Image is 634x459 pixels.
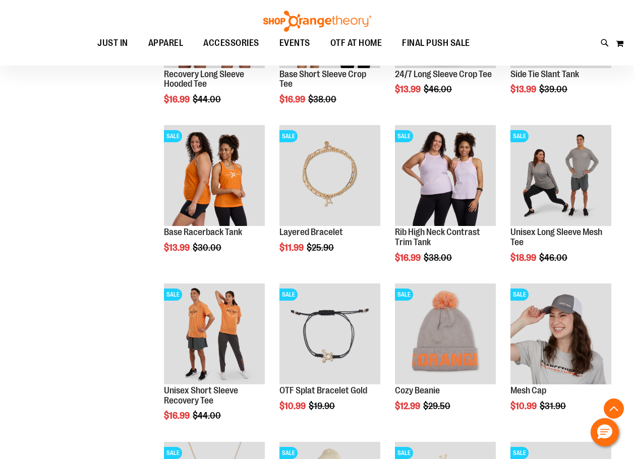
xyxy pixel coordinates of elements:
[193,411,222,421] span: $44.00
[279,130,298,142] span: SALE
[164,385,238,406] a: Unisex Short Sleeve Recovery Tee
[279,125,380,227] a: Layered BraceletSALE
[540,401,567,411] span: $31.90
[279,227,343,237] a: Layered Bracelet
[424,84,453,94] span: $46.00
[279,283,380,386] a: Product image for Splat Bracelet GoldSALE
[97,32,128,54] span: JUST IN
[510,401,538,411] span: $10.99
[279,32,310,54] span: EVENTS
[279,125,380,226] img: Layered Bracelet
[262,11,373,32] img: Shop Orangetheory
[424,253,453,263] span: $38.00
[164,69,244,89] a: Recovery Long Sleeve Hooded Tee
[164,289,182,301] span: SALE
[164,283,265,384] img: Unisex Short Sleeve Recovery Tee primary image
[395,227,480,247] a: Rib High Neck Contrast Trim Tank
[164,125,265,226] img: Base Racerback Tank
[591,418,619,446] button: Hello, have a question? Let’s chat.
[164,447,182,459] span: SALE
[279,94,307,104] span: $16.99
[402,32,470,54] span: FINAL PUSH SALE
[274,278,385,437] div: product
[395,130,413,142] span: SALE
[510,283,611,386] a: Product image for Orangetheory Mesh CapSALE
[193,32,269,55] a: ACCESSORIES
[148,32,184,54] span: APPAREL
[307,243,335,253] span: $25.90
[330,32,382,54] span: OTF AT HOME
[308,94,338,104] span: $38.00
[510,289,529,301] span: SALE
[510,385,546,395] a: Mesh Cap
[510,227,602,247] a: Unisex Long Sleeve Mesh Tee
[539,253,569,263] span: $46.00
[395,125,496,226] img: Rib Tank w/ Contrast Binding primary image
[164,94,191,104] span: $16.99
[193,243,223,253] span: $30.00
[164,283,265,386] a: Unisex Short Sleeve Recovery Tee primary imageSALE
[395,253,422,263] span: $16.99
[203,32,259,54] span: ACCESSORIES
[164,411,191,421] span: $16.99
[395,84,422,94] span: $13.99
[395,69,492,79] a: 24/7 Long Sleeve Crop Tee
[395,289,413,301] span: SALE
[510,125,611,227] a: Unisex Long Sleeve Mesh Tee primary imageSALE
[279,289,298,301] span: SALE
[164,227,242,237] a: Base Racerback Tank
[159,120,270,278] div: product
[395,125,496,227] a: Rib Tank w/ Contrast Binding primary imageSALE
[505,278,616,437] div: product
[510,84,538,94] span: $13.99
[390,120,501,288] div: product
[505,120,616,288] div: product
[269,32,320,55] a: EVENTS
[390,278,501,437] div: product
[279,447,298,459] span: SALE
[539,84,569,94] span: $39.00
[164,243,191,253] span: $13.99
[279,243,305,253] span: $11.99
[392,32,480,54] a: FINAL PUSH SALE
[87,32,138,55] a: JUST IN
[309,401,336,411] span: $19.90
[279,385,367,395] a: OTF Splat Bracelet Gold
[164,125,265,227] a: Base Racerback TankSALE
[164,130,182,142] span: SALE
[510,125,611,226] img: Unisex Long Sleeve Mesh Tee primary image
[604,398,624,419] button: Back To Top
[279,401,307,411] span: $10.99
[279,69,366,89] a: Base Short Sleeve Crop Tee
[395,283,496,386] a: Main view of OTF Cozy Scarf GreySALE
[279,283,380,384] img: Product image for Splat Bracelet Gold
[320,32,392,55] a: OTF AT HOME
[193,94,222,104] span: $44.00
[423,401,452,411] span: $29.50
[510,283,611,384] img: Product image for Orangetheory Mesh Cap
[395,385,440,395] a: Cozy Beanie
[395,447,413,459] span: SALE
[510,130,529,142] span: SALE
[138,32,194,55] a: APPAREL
[159,278,270,446] div: product
[395,283,496,384] img: Main view of OTF Cozy Scarf Grey
[510,69,579,79] a: Side Tie Slant Tank
[395,401,422,411] span: $12.99
[510,253,538,263] span: $18.99
[274,120,385,278] div: product
[510,447,529,459] span: SALE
